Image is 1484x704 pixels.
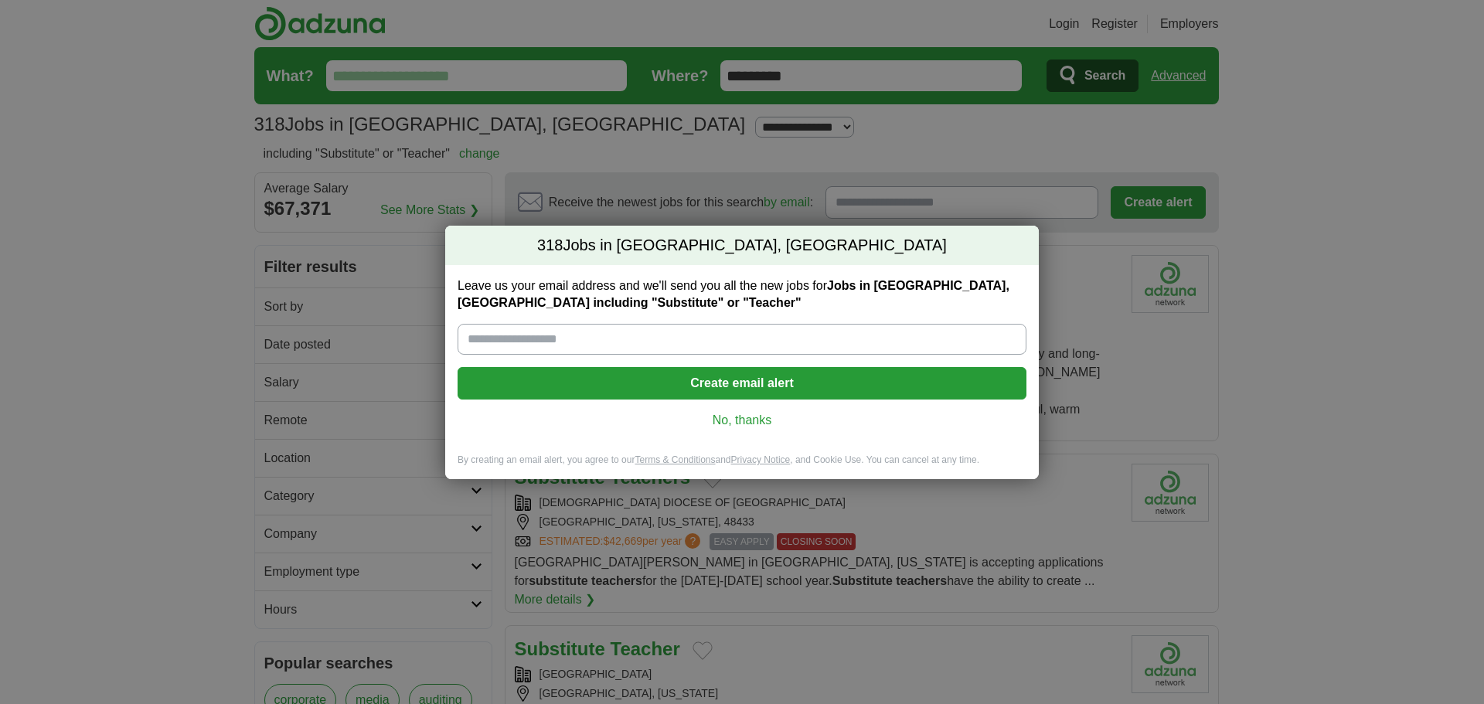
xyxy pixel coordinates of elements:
[445,454,1039,479] div: By creating an email alert, you agree to our and , and Cookie Use. You can cancel at any time.
[445,226,1039,266] h2: Jobs in [GEOGRAPHIC_DATA], [GEOGRAPHIC_DATA]
[537,235,563,257] span: 318
[635,454,715,465] a: Terms & Conditions
[458,367,1026,400] button: Create email alert
[458,277,1026,311] label: Leave us your email address and we'll send you all the new jobs for
[470,412,1014,429] a: No, thanks
[731,454,791,465] a: Privacy Notice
